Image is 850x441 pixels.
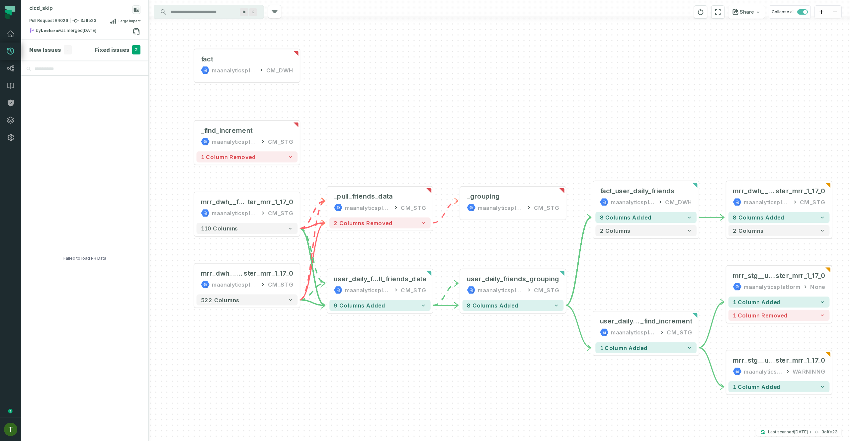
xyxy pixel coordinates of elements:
[212,66,256,74] div: maanalyticsplatform
[64,45,72,54] span: -
[300,283,325,300] g: Edge from 92874922ea1568e239d29ff1f1214273 to b2f4f45af70706aa477fef6b9d126c03
[733,271,825,280] div: mrr_stg__user_daily_friends_increment_dbt_coin_master_mrr_1_17_0
[132,27,140,36] a: View on github
[300,201,325,228] g: Edge from 4359174a6439a48bd06dd929ebc015d6 to 74aad89d443f42f7b2a8107921976855
[201,126,253,135] div: _find_increment
[699,348,724,387] g: Edge from cd7737ab48f4c7a21ed27e066bfa4a07 to 4bcbc166315a0e253067d1cf0619a3eb
[212,209,258,217] div: maanalyticsplatform
[733,299,781,306] span: 1 column added
[776,271,825,280] span: ster_mrr_1_17_0
[345,286,391,294] div: maanalyticsplatform
[600,317,640,325] span: user_daily_friends
[201,225,238,232] span: 110 columns
[744,367,783,376] div: maanalyticsplatform
[828,6,841,19] button: zoom out
[266,66,293,74] div: CM_DWH
[201,269,293,278] div: mrr_dwh__fact_user_daily_profile_dbt_coin_master_mrr_1_17_0
[821,430,837,434] h4: 3a1fe23
[83,28,96,33] relative-time: Sep 25, 2025, 3:00 PM GMT+3
[467,192,500,201] div: _grouping
[611,198,655,206] div: maanalyticsplatform
[478,286,524,294] div: maanalyticsplatform
[776,356,825,365] span: ster_mrr_1_17_0
[600,344,648,351] span: 1 column added
[733,271,776,280] span: mrr_stg__user_daily_friends_increment_dbt_coin_ma
[600,227,631,234] span: 2 columns
[733,227,764,234] span: 2 columns
[201,198,293,206] div: mrr_dwh__fact_user_friend_agg_dbt_coin_master_mrr_1_17_0
[467,302,519,309] span: 8 columns added
[334,192,392,201] div: _pull_friends_data
[769,5,811,19] button: Collapse all
[640,317,692,325] span: _find_increment
[733,384,781,390] span: 1 column added
[401,203,426,212] div: CM_STG
[815,6,828,19] button: zoom in
[95,46,129,54] h4: Fixed issues
[41,29,58,33] strong: Leehara
[728,5,765,19] button: Share
[611,328,657,336] div: maanalyticsplatform
[433,201,458,223] g: Edge from 74aad89d443f42f7b2a8107921976855 to 4ec22602309a23f044bf53bcd04c02fd
[334,275,379,283] span: user_daily_friends_pu
[334,275,426,283] div: user_daily_friends_pull_friends_data
[733,187,825,195] div: mrr_dwh__fact_user_daily_friends_dbt_coin_master_mrr_1_17_0
[268,137,293,146] div: CM_STG
[467,275,559,283] div: user_daily_friends_grouping
[793,367,825,376] div: WARNINNG
[733,312,788,318] span: 1 column removed
[248,198,293,206] span: ter_mrr_1_17_0
[800,198,825,206] div: CM_STG
[212,280,258,289] div: maanalyticsplatform
[433,283,458,305] g: Edge from b2f4f45af70706aa477fef6b9d126c03 to 473a5e54bedc373106a573be8deaffe1
[268,280,293,289] div: CM_STG
[201,297,239,303] span: 522 columns
[534,203,559,212] div: CM_STG
[29,18,96,24] span: Pull Request #4026 3a1fe23
[201,154,256,160] span: 1 column removed
[667,328,692,336] div: CM_STG
[4,423,17,436] img: avatar of Tomer Galun
[29,45,140,54] button: New Issues-Fixed issues2
[733,214,785,221] span: 8 columns added
[478,203,524,212] div: maanalyticsplatform
[379,275,426,283] span: ll_friends_data
[756,428,841,436] button: Last scanned[DATE] 3:26:25 PM3a1fe23
[132,45,140,54] span: 2
[810,282,825,291] div: None
[534,286,559,294] div: CM_STG
[201,269,244,278] span: mrr_dwh__fact_user_daily_profile_dbt_coin_ma
[201,55,213,63] div: fact
[794,429,808,434] relative-time: Sep 25, 2025, 3:26 PM GMT+3
[401,286,426,294] div: CM_STG
[566,306,591,348] g: Edge from 473a5e54bedc373106a573be8deaffe1 to cd7737ab48f4c7a21ed27e066bfa4a07
[744,198,790,206] div: maanalyticsplatform
[776,187,825,195] span: ster_mrr_1_17_0
[201,198,248,206] span: mrr_dwh__fact_user_friend_agg_dbt_coin_mas
[249,8,257,16] span: Press ⌘ + K to focus the search bar
[744,282,800,291] div: maanalyticsplatform
[29,28,132,36] div: by was merged
[345,203,391,212] div: maanalyticsplatform
[119,18,140,24] span: Large Impact
[733,356,825,365] div: mrr_stg__user_daily_friends_increment_dbt_coin_master_mrr_1_17_0
[29,46,61,54] h4: New Issues
[768,429,808,435] p: Last scanned
[600,214,652,221] span: 8 columns added
[244,269,293,278] span: ster_mrr_1_17_0
[600,187,675,195] div: fact_user_daily_friends
[240,8,248,16] span: Press ⌘ + K to focus the search bar
[334,220,392,226] span: 2 columns removed
[600,317,692,325] div: user_daily_friends_find_increment
[29,5,53,12] div: cicd_skip
[334,302,385,309] span: 9 columns added
[699,302,724,348] g: Edge from cd7737ab48f4c7a21ed27e066bfa4a07 to 688fd2607516a8f751ddf16dcd01c239
[268,209,293,217] div: CM_STG
[733,356,776,365] span: mrr_stg__user_daily_friends_increment_dbt_coin_ma
[733,187,776,195] span: mrr_dwh__fact_user_daily_friends_dbt_coin_ma
[566,218,591,306] g: Edge from 473a5e54bedc373106a573be8deaffe1 to 163989bcc582a926ed461e64eca89a51
[300,201,325,300] g: Edge from 92874922ea1568e239d29ff1f1214273 to 74aad89d443f42f7b2a8107921976855
[300,300,325,306] g: Edge from 92874922ea1568e239d29ff1f1214273 to b2f4f45af70706aa477fef6b9d126c03
[7,408,13,414] div: Tooltip anchor
[665,198,692,206] div: CM_DWH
